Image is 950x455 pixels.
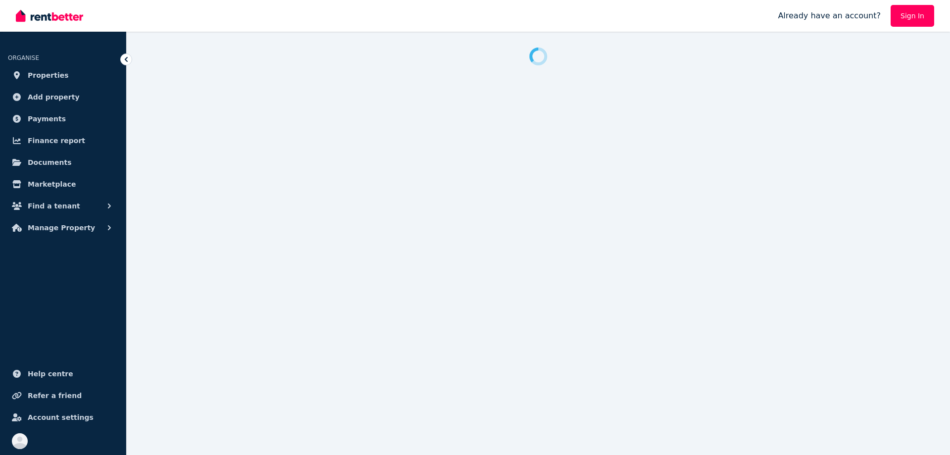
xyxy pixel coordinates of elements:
a: Help centre [8,364,118,384]
a: Documents [8,152,118,172]
span: Manage Property [28,222,95,234]
a: Properties [8,65,118,85]
a: Marketplace [8,174,118,194]
a: Account settings [8,407,118,427]
button: Manage Property [8,218,118,238]
span: Account settings [28,411,94,423]
a: Sign In [891,5,934,27]
span: Find a tenant [28,200,80,212]
span: Help centre [28,368,73,380]
a: Payments [8,109,118,129]
a: Finance report [8,131,118,151]
a: Add property [8,87,118,107]
span: Payments [28,113,66,125]
span: Documents [28,156,72,168]
span: Marketplace [28,178,76,190]
span: ORGANISE [8,54,39,61]
img: RentBetter [16,8,83,23]
span: Refer a friend [28,390,82,402]
a: Refer a friend [8,386,118,405]
span: Already have an account? [778,10,881,22]
span: Finance report [28,135,85,147]
button: Find a tenant [8,196,118,216]
span: Properties [28,69,69,81]
span: Add property [28,91,80,103]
